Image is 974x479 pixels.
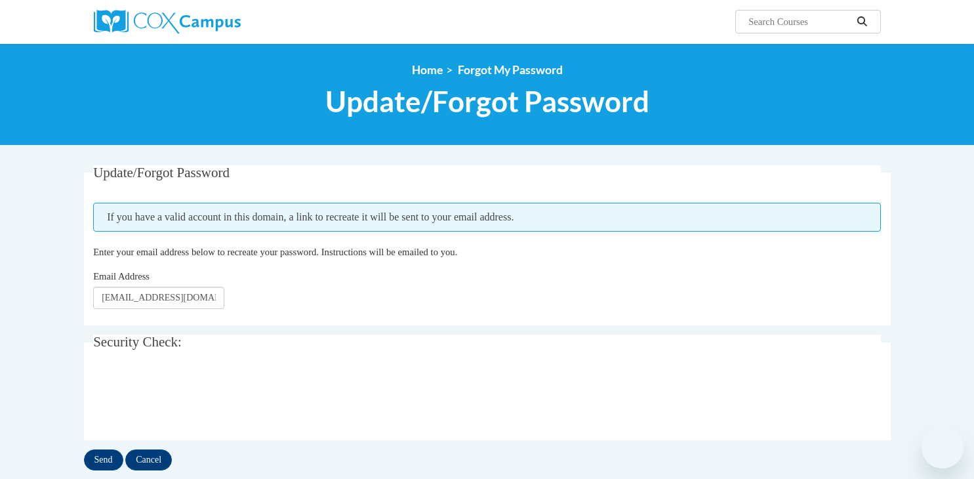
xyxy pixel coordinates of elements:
[93,334,182,350] span: Security Check:
[94,10,343,33] a: Cox Campus
[852,14,872,30] button: Search
[747,14,852,30] input: Search Courses
[412,63,443,77] a: Home
[93,165,230,180] span: Update/Forgot Password
[93,373,293,424] iframe: reCAPTCHA
[84,449,123,470] input: Send
[94,10,241,33] img: Cox Campus
[458,63,563,77] span: Forgot My Password
[922,427,964,469] iframe: Button to launch messaging window
[93,287,224,309] input: Email
[93,203,881,232] span: If you have a valid account in this domain, a link to recreate it will be sent to your email addr...
[125,449,172,470] input: Cancel
[93,247,457,257] span: Enter your email address below to recreate your password. Instructions will be emailed to you.
[93,271,150,281] span: Email Address
[325,84,649,119] span: Update/Forgot Password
